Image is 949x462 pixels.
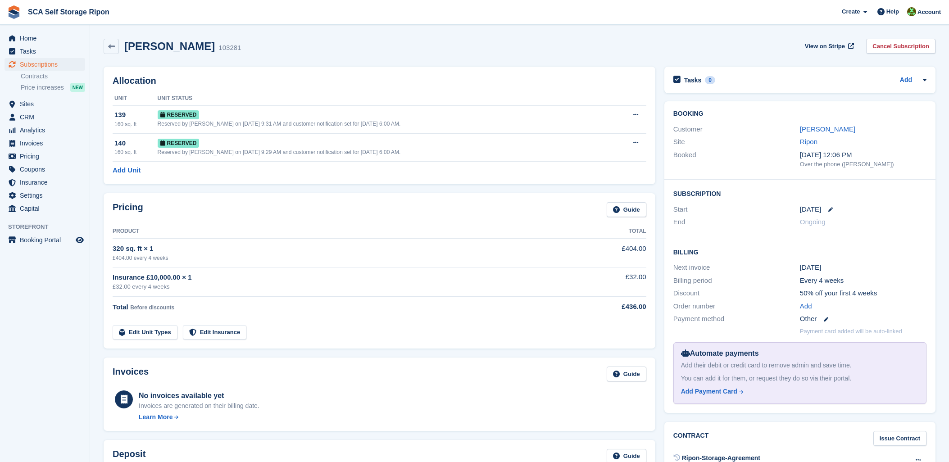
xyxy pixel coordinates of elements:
[158,110,200,119] span: Reserved
[130,304,174,311] span: Before discounts
[800,150,926,160] div: [DATE] 12:06 PM
[681,374,919,383] div: You can add it for them, or request they do so via their portal.
[113,272,564,283] div: Insurance £10,000.00 × 1
[20,150,74,163] span: Pricing
[564,224,646,239] th: Total
[681,348,919,359] div: Automate payments
[158,91,611,106] th: Unit Status
[673,217,800,227] div: End
[113,367,149,381] h2: Invoices
[5,202,85,215] a: menu
[800,263,926,273] div: [DATE]
[564,302,646,312] div: £436.00
[5,150,85,163] a: menu
[20,163,74,176] span: Coupons
[139,390,259,401] div: No invoices available yet
[5,98,85,110] a: menu
[705,76,715,84] div: 0
[5,58,85,71] a: menu
[8,222,90,231] span: Storefront
[801,39,856,54] a: View on Stripe
[113,91,158,106] th: Unit
[5,32,85,45] a: menu
[800,288,926,299] div: 50% off your first 4 weeks
[673,314,800,324] div: Payment method
[564,267,646,296] td: £32.00
[673,288,800,299] div: Discount
[113,303,128,311] span: Total
[158,139,200,148] span: Reserved
[20,32,74,45] span: Home
[907,7,916,16] img: Kelly Neesham
[681,387,737,396] div: Add Payment Card
[673,247,926,256] h2: Billing
[158,148,611,156] div: Reserved by [PERSON_NAME] on [DATE] 9:29 AM and customer notification set for [DATE] 6:00 AM.
[113,325,177,340] a: Edit Unit Types
[800,138,817,145] a: Ripon
[886,7,899,16] span: Help
[673,110,926,118] h2: Booking
[114,120,158,128] div: 160 sq. ft
[20,202,74,215] span: Capital
[74,235,85,245] a: Preview store
[158,120,611,128] div: Reserved by [PERSON_NAME] on [DATE] 9:31 AM and customer notification set for [DATE] 6:00 AM.
[20,234,74,246] span: Booking Portal
[7,5,21,19] img: stora-icon-8386f47178a22dfd0bd8f6a31ec36ba5ce8667c1dd55bd0f319d3a0aa187defe.svg
[20,111,74,123] span: CRM
[20,137,74,149] span: Invoices
[5,137,85,149] a: menu
[21,82,85,92] a: Price increases NEW
[113,282,564,291] div: £32.00 every 4 weeks
[900,75,912,86] a: Add
[842,7,860,16] span: Create
[113,76,646,86] h2: Allocation
[21,83,64,92] span: Price increases
[114,148,158,156] div: 160 sq. ft
[124,40,215,52] h2: [PERSON_NAME]
[20,176,74,189] span: Insurance
[800,276,926,286] div: Every 4 weeks
[800,327,902,336] p: Payment card added will be auto-linked
[681,361,919,370] div: Add their debit or credit card to remove admin and save time.
[673,301,800,312] div: Order number
[673,276,800,286] div: Billing period
[800,218,826,226] span: Ongoing
[20,45,74,58] span: Tasks
[5,163,85,176] a: menu
[139,412,173,422] div: Learn More
[113,224,564,239] th: Product
[800,301,812,312] a: Add
[20,189,74,202] span: Settings
[873,431,926,446] a: Issue Contract
[113,254,564,262] div: £404.00 every 4 weeks
[183,325,247,340] a: Edit Insurance
[800,160,926,169] div: Over the phone ([PERSON_NAME])
[114,138,158,149] div: 140
[607,367,646,381] a: Guide
[5,111,85,123] a: menu
[673,431,709,446] h2: Contract
[20,58,74,71] span: Subscriptions
[800,125,855,133] a: [PERSON_NAME]
[5,234,85,246] a: menu
[800,314,926,324] div: Other
[805,42,845,51] span: View on Stripe
[673,204,800,215] div: Start
[684,76,702,84] h2: Tasks
[139,412,259,422] a: Learn More
[564,239,646,267] td: £404.00
[114,110,158,120] div: 139
[5,45,85,58] a: menu
[113,244,564,254] div: 320 sq. ft × 1
[139,401,259,411] div: Invoices are generated on their billing date.
[673,137,800,147] div: Site
[21,72,85,81] a: Contracts
[20,124,74,136] span: Analytics
[218,43,241,53] div: 103281
[5,189,85,202] a: menu
[673,124,800,135] div: Customer
[673,189,926,198] h2: Subscription
[800,204,821,215] time: 2025-09-12 23:00:00 UTC
[70,83,85,92] div: NEW
[113,202,143,217] h2: Pricing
